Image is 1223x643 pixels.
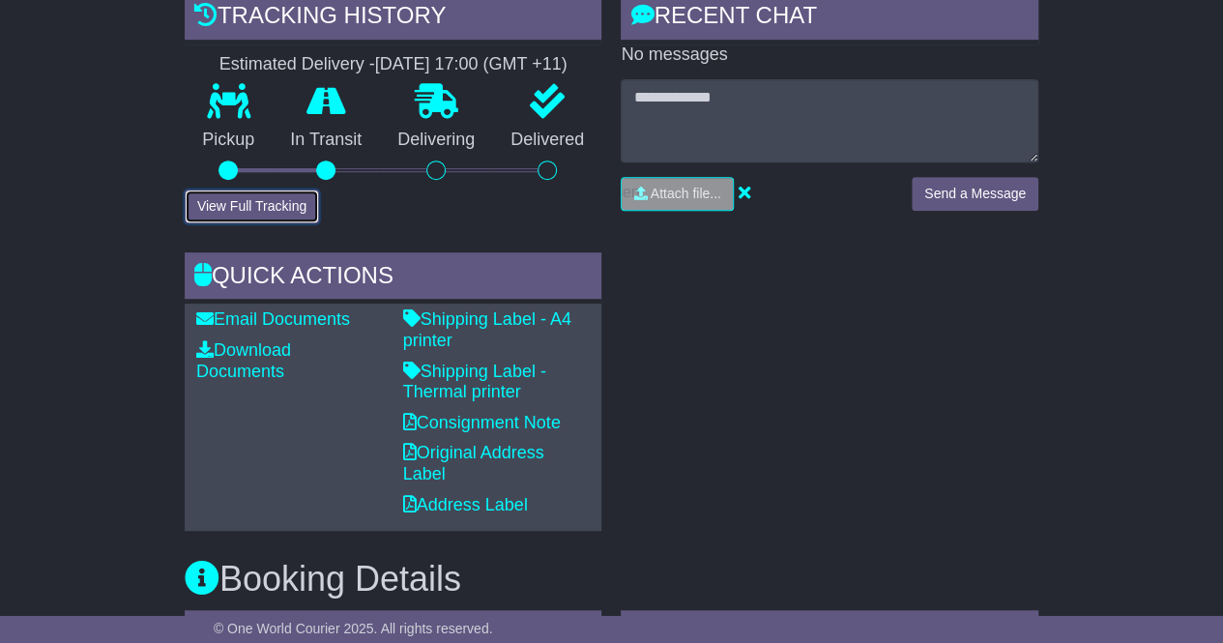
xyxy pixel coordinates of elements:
[403,362,546,402] a: Shipping Label - Thermal printer
[403,495,528,514] a: Address Label
[403,443,544,483] a: Original Address Label
[214,621,493,636] span: © One World Courier 2025. All rights reserved.
[403,309,571,350] a: Shipping Label - A4 printer
[375,54,568,75] div: [DATE] 17:00 (GMT +11)
[196,340,291,381] a: Download Documents
[403,413,561,432] a: Consignment Note
[380,130,493,151] p: Delivering
[185,54,602,75] div: Estimated Delivery -
[185,252,602,305] div: Quick Actions
[621,44,1038,66] p: No messages
[185,130,273,151] p: Pickup
[185,190,319,223] button: View Full Tracking
[493,130,602,151] p: Delivered
[273,130,380,151] p: In Transit
[196,309,350,329] a: Email Documents
[185,560,1038,599] h3: Booking Details
[912,177,1038,211] button: Send a Message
